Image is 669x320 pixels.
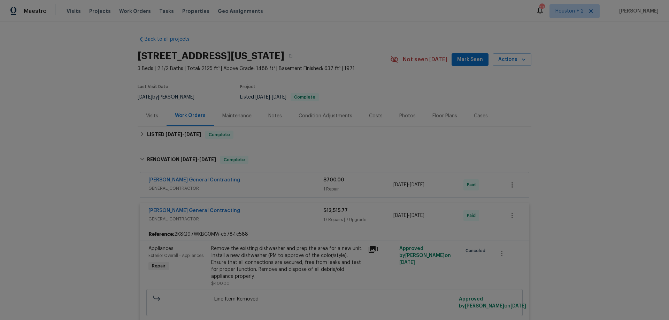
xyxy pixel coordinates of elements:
[148,185,323,192] span: GENERAL_CONTRACTOR
[410,182,424,187] span: [DATE]
[369,112,383,119] div: Costs
[291,95,318,99] span: Complete
[147,131,201,139] h6: LISTED
[184,132,201,137] span: [DATE]
[393,181,424,188] span: -
[138,95,152,100] span: [DATE]
[138,149,531,171] div: RENOVATION [DATE]-[DATE]Complete
[148,216,323,223] span: GENERAL_CONTRACTOR
[214,296,455,303] span: Line Item Removed
[410,213,424,218] span: [DATE]
[206,131,233,138] span: Complete
[175,112,206,119] div: Work Orders
[211,245,364,280] div: Remove the existing dishwasher and prep the area for a new unit. Install a new dishwasher (PM to ...
[255,95,286,100] span: -
[399,246,451,265] span: Approved by [PERSON_NAME] on
[138,126,531,143] div: LISTED [DATE]-[DATE]Complete
[138,65,390,72] span: 3 Beds | 2 1/2 Baths | Total: 2125 ft² | Above Grade: 1488 ft² | Basement Finished: 637 ft² | 1971
[138,53,284,60] h2: [STREET_ADDRESS][US_STATE]
[466,247,488,254] span: Canceled
[539,4,544,11] div: 13
[299,112,352,119] div: Condition Adjustments
[268,112,282,119] div: Notes
[119,8,151,15] span: Work Orders
[323,186,393,193] div: 1 Repair
[89,8,111,15] span: Projects
[323,216,393,223] div: 17 Repairs | 7 Upgrade
[399,112,416,119] div: Photos
[272,95,286,100] span: [DATE]
[432,112,457,119] div: Floor Plans
[616,8,659,15] span: [PERSON_NAME]
[368,245,395,253] div: 1
[159,9,174,14] span: Tasks
[138,85,168,89] span: Last Visit Date
[493,53,531,66] button: Actions
[284,50,297,62] button: Copy Address
[180,157,197,162] span: [DATE]
[221,156,248,163] span: Complete
[452,53,489,66] button: Mark Seen
[148,208,240,213] a: [PERSON_NAME] General Contracting
[148,178,240,182] a: [PERSON_NAME] General Contracting
[555,8,584,15] span: Houston + 2
[255,95,270,100] span: [DATE]
[138,93,203,101] div: by [PERSON_NAME]
[218,8,263,15] span: Geo Assignments
[222,112,252,119] div: Maintenance
[180,157,216,162] span: -
[138,36,205,43] a: Back to all projects
[148,246,174,251] span: Appliances
[24,8,47,15] span: Maestro
[166,132,182,137] span: [DATE]
[148,231,174,238] b: Reference:
[323,178,344,182] span: $700.00
[393,213,408,218] span: [DATE]
[467,181,478,188] span: Paid
[182,8,209,15] span: Properties
[166,132,201,137] span: -
[240,95,319,100] span: Listed
[393,182,408,187] span: [DATE]
[199,157,216,162] span: [DATE]
[467,212,478,219] span: Paid
[457,55,483,64] span: Mark Seen
[323,208,348,213] span: $13,515.77
[148,253,203,258] span: Exterior Overall - Appliances
[403,56,447,63] span: Not seen [DATE]
[474,112,488,119] div: Cases
[140,228,529,241] div: 2K8Q97WKBC0MW-c5784e588
[399,260,415,265] span: [DATE]
[146,112,158,119] div: Visits
[211,281,230,286] span: $400.00
[67,8,81,15] span: Visits
[393,212,424,219] span: -
[147,156,216,164] h6: RENOVATION
[510,304,526,309] span: [DATE]
[149,263,168,270] span: Repair
[498,55,526,64] span: Actions
[240,85,255,89] span: Project
[459,297,526,309] span: Approved by [PERSON_NAME] on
